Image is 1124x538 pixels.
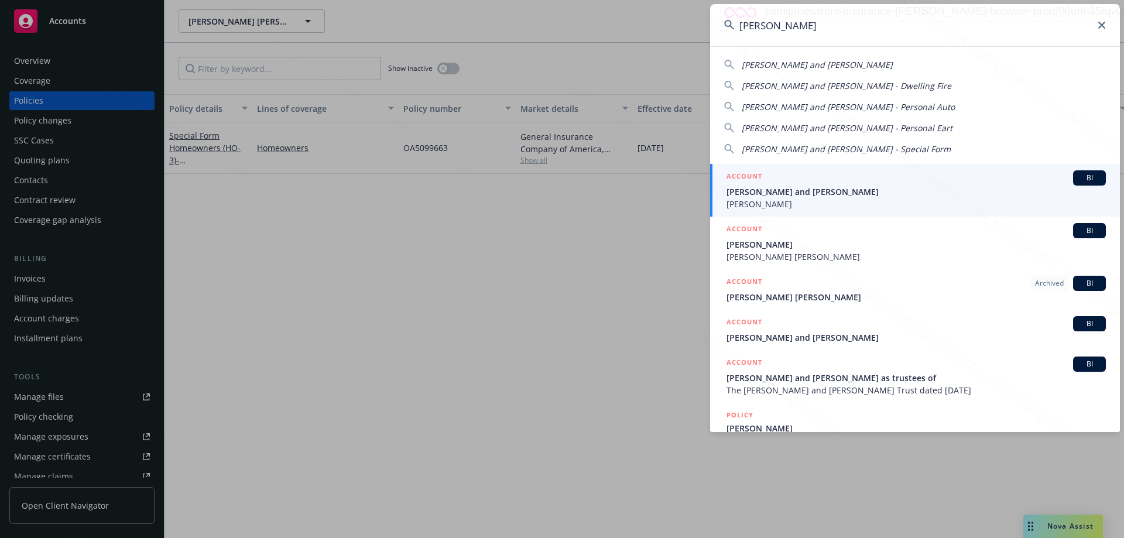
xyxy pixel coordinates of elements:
h5: ACCOUNT [727,170,762,184]
span: [PERSON_NAME] [727,198,1106,210]
h5: POLICY [727,409,753,421]
span: The [PERSON_NAME] and [PERSON_NAME] Trust dated [DATE] [727,384,1106,396]
a: ACCOUNTArchivedBI[PERSON_NAME] [PERSON_NAME] [710,269,1120,310]
h5: ACCOUNT [727,223,762,237]
span: BI [1078,225,1101,236]
span: [PERSON_NAME] and [PERSON_NAME] as trustees of [727,372,1106,384]
a: POLICY[PERSON_NAME] [710,403,1120,453]
input: Search... [710,4,1120,46]
h5: ACCOUNT [727,316,762,330]
h5: ACCOUNT [727,357,762,371]
span: [PERSON_NAME] and [PERSON_NAME] - Personal Eart [742,122,952,133]
span: BI [1078,359,1101,369]
span: [PERSON_NAME] [PERSON_NAME] [727,291,1106,303]
span: [PERSON_NAME] and [PERSON_NAME] [742,59,893,70]
a: ACCOUNTBI[PERSON_NAME][PERSON_NAME] [PERSON_NAME] [710,217,1120,269]
span: BI [1078,278,1101,289]
span: [PERSON_NAME] [PERSON_NAME] [727,251,1106,263]
span: [PERSON_NAME] [727,238,1106,251]
a: ACCOUNTBI[PERSON_NAME] and [PERSON_NAME] as trustees ofThe [PERSON_NAME] and [PERSON_NAME] Trust ... [710,350,1120,403]
a: ACCOUNTBI[PERSON_NAME] and [PERSON_NAME][PERSON_NAME] [710,164,1120,217]
span: Archived [1035,278,1064,289]
a: ACCOUNTBI[PERSON_NAME] and [PERSON_NAME] [710,310,1120,350]
span: [PERSON_NAME] and [PERSON_NAME] - Special Form [742,143,951,155]
span: [PERSON_NAME] and [PERSON_NAME] - Personal Auto [742,101,955,112]
h5: ACCOUNT [727,276,762,290]
span: BI [1078,318,1101,329]
span: BI [1078,173,1101,183]
span: [PERSON_NAME] and [PERSON_NAME] - Dwelling Fire [742,80,951,91]
span: [PERSON_NAME] [727,422,1106,434]
span: [PERSON_NAME] and [PERSON_NAME] [727,186,1106,198]
span: [PERSON_NAME] and [PERSON_NAME] [727,331,1106,344]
